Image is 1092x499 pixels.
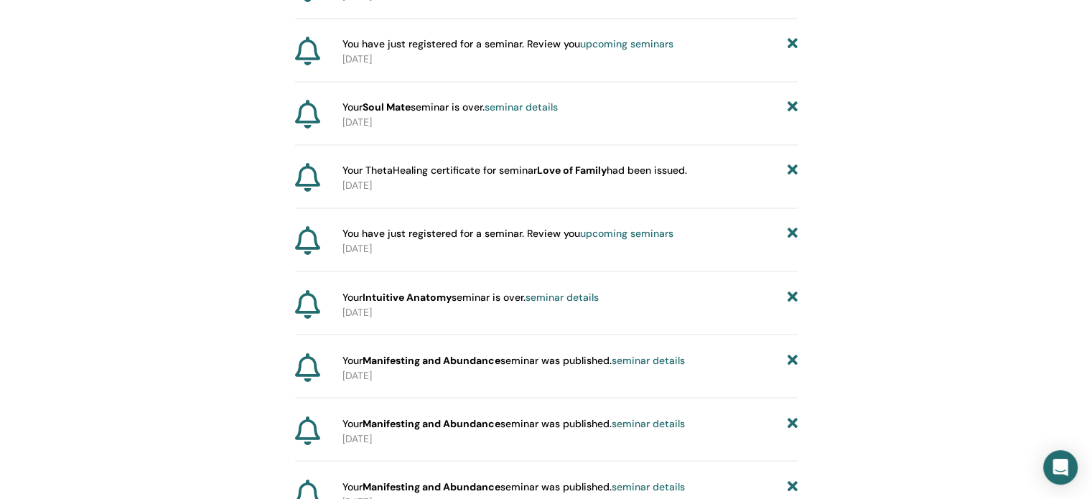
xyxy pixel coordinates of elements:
span: Your ThetaHealing certificate for seminar had been issued. [342,163,687,178]
p: [DATE] [342,368,798,383]
span: Your seminar was published. [342,479,685,494]
span: You have just registered for a seminar. Review you [342,37,673,52]
a: seminar details [612,353,685,366]
div: Open Intercom Messenger [1043,450,1078,485]
a: seminar details [485,101,558,113]
span: Your seminar is over. [342,289,599,304]
b: Love of Family [537,164,607,177]
strong: Intuitive Anatomy [363,290,452,303]
p: [DATE] [342,178,798,193]
strong: Manifesting and Abundance [363,353,500,366]
a: seminar details [612,480,685,493]
a: seminar details [526,290,599,303]
strong: Manifesting and Abundance [363,416,500,429]
span: Your seminar was published. [342,416,685,431]
span: Your seminar was published. [342,353,685,368]
span: Your seminar is over. [342,100,558,115]
p: [DATE] [342,304,798,320]
p: [DATE] [342,115,798,130]
p: [DATE] [342,431,798,446]
p: [DATE] [342,52,798,67]
p: [DATE] [342,241,798,256]
a: seminar details [612,416,685,429]
span: You have just registered for a seminar. Review you [342,226,673,241]
a: upcoming seminars [580,227,673,240]
strong: Manifesting and Abundance [363,480,500,493]
strong: Soul Mate [363,101,411,113]
a: upcoming seminars [580,37,673,50]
